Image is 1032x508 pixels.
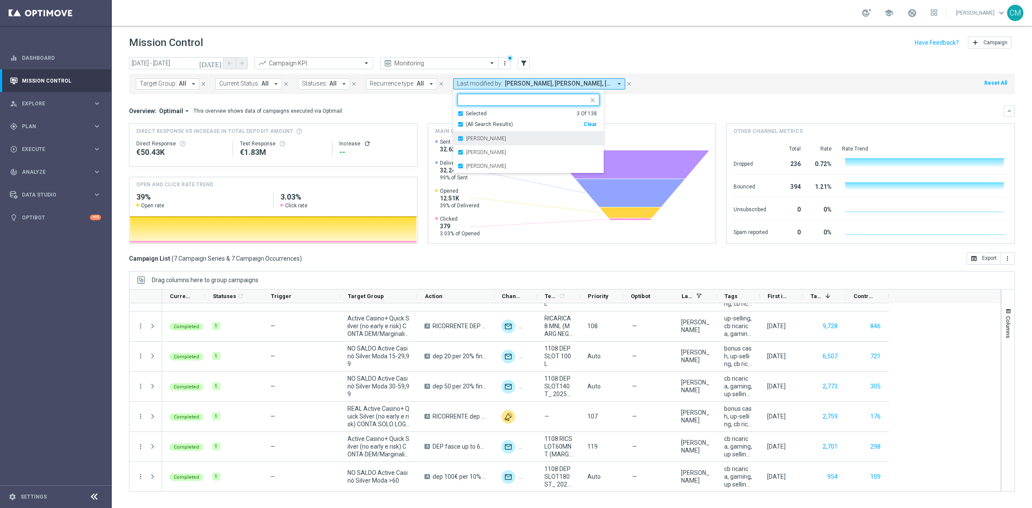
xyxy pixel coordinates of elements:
label: [PERSON_NAME] [466,136,506,141]
i: more_vert [137,413,144,420]
h3: Campaign List [129,255,302,262]
span: NO SALDO Active Casinò Silver Moda 30-59,99 [347,375,410,398]
span: Analyze [22,169,93,175]
i: lightbulb [10,214,18,222]
div: 3 Of 138 [577,110,597,117]
span: 379 [440,222,480,230]
div: Press SPACE to select this row. [129,402,162,432]
span: ( [172,255,174,262]
button: Recurrence type: All arrow_drop_down [366,78,437,89]
span: Completed [174,384,199,390]
span: Active Casino+ Quick Silver (no early e risk) CONTA DEM/Marginalità NEGATIVA <40 [347,314,410,338]
span: cb ricarica, gaming, up selling, bonsu cash, talent [724,375,752,398]
span: Calculate column [236,291,244,301]
button: more_vert [137,352,144,360]
i: more_vert [137,322,144,330]
button: 6,507 [822,351,838,362]
span: Templates [545,293,557,299]
h4: Other channel metrics [734,127,803,135]
div: CM [1007,5,1023,21]
button: more_vert [137,443,144,450]
span: 12.51K [440,194,479,202]
div: 0% [811,202,832,216]
button: Optimail arrow_drop_down [157,107,193,115]
span: Completed [174,324,199,329]
div: Spam reported [734,225,768,238]
ng-select: Campaign KPI [255,57,373,69]
span: bonus cash, up-selling, cb ricarica, gaming, talent [724,405,752,428]
img: Optimail [501,440,515,454]
span: Completed [174,414,199,420]
div: €1,825,011 [240,147,326,157]
div: Data Studio [10,191,93,199]
img: Optimail [501,320,515,333]
i: refresh [559,292,565,299]
i: close [283,81,289,87]
i: keyboard_arrow_right [93,145,101,153]
div: Press SPACE to select this row. [162,342,889,372]
span: Recurrence type: [370,80,415,87]
div: Other [519,350,532,363]
span: Optibot [631,293,650,299]
span: Current Status: [219,80,259,87]
a: [PERSON_NAME]keyboard_arrow_down [955,6,1007,19]
div: Unsubscribed [734,202,768,216]
span: (All Search Results) [466,121,513,128]
i: play_circle_outline [10,145,18,153]
span: 1108 RICSLOT60MNT (MARG NEG MAG 40) 2025_08_11 [544,435,573,458]
h2: 3.03% [280,192,410,202]
button: track_changes Analyze keyboard_arrow_right [9,169,101,175]
span: 1108 DEPSLOT140 T_ 2025_08_11 [544,375,573,398]
div: Other [519,320,532,333]
span: — [270,383,275,390]
div: €50,433 [136,147,226,157]
i: gps_fixed [10,123,18,130]
img: Optimail [501,470,515,484]
div: Rate [811,145,832,152]
div: marco Maccarrone [458,145,599,159]
span: RICORRENTE DEP fasce up to 20000 [433,322,487,330]
multiple-options-button: Export to CSV [967,255,1015,262]
span: 1108 DEPSLOT 100 L [544,345,573,368]
i: keyboard_arrow_right [93,122,101,130]
div: Analyze [10,168,93,176]
span: Columns [1005,316,1012,338]
span: 3.03% of Opened [440,230,480,237]
div: 0 [778,225,801,238]
span: Action [425,293,442,299]
span: First in Range [768,293,788,299]
span: bonus cash, up-selling, cb ricarica, gaming, talent [724,345,752,368]
button: Reset All [983,78,1008,88]
i: add [972,39,979,46]
span: cb ricarica, gaming, up selling, bonsu cash, talent [724,435,752,458]
div: equalizer Dashboard [9,55,101,62]
i: preview [384,59,392,68]
colored-tag: Completed [169,413,203,421]
button: arrow_forward [236,57,248,69]
div: Dropped [734,156,768,170]
div: This overview shows data of campaigns executed via Optimail [193,107,342,115]
span: Drag columns here to group campaigns [152,277,258,283]
img: Other [519,440,532,454]
span: — [632,382,637,390]
div: 1.21% [811,179,832,193]
button: Last modified by: [PERSON_NAME], [PERSON_NAME], [PERSON_NAME] arrow_drop_down [453,78,625,89]
i: equalizer [10,54,18,62]
div: Rate Trend [842,145,1007,152]
div: play_circle_outline Execute keyboard_arrow_right [9,146,101,153]
a: Optibot [22,206,90,229]
button: Mission Control [9,77,101,84]
button: 2,701 [822,441,838,452]
i: close [438,81,444,87]
div: -- [339,147,410,157]
div: gps_fixed Plan keyboard_arrow_right [9,123,101,130]
ng-select: Cecilia Mascelli, marco Maccarrone, radina yordanova [453,94,604,173]
colored-tag: Completed [169,322,203,330]
i: arrow_drop_down [272,80,280,88]
div: There are unsaved changes [507,55,513,61]
span: Sent [440,139,459,145]
div: 0.72% [811,156,832,170]
span: RICARICA8 MNL (MARG NEGATIVA<40) [544,314,573,338]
